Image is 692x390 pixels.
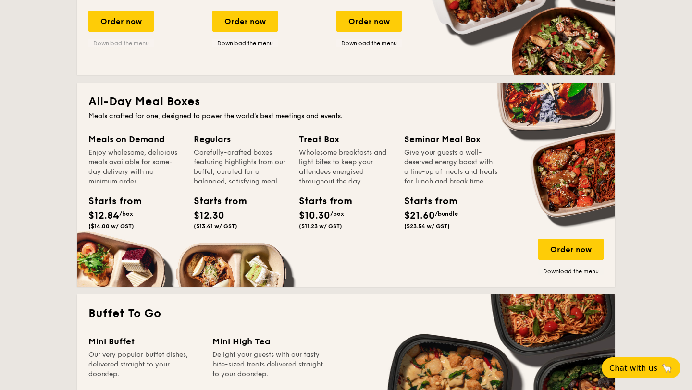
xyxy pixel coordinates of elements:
[194,194,237,208] div: Starts from
[299,148,393,186] div: Wholesome breakfasts and light bites to keep your attendees energised throughout the day.
[88,39,154,47] a: Download the menu
[119,210,133,217] span: /box
[88,306,604,321] h2: Buffet To Go
[299,223,342,230] span: ($11.23 w/ GST)
[88,94,604,110] h2: All-Day Meal Boxes
[212,11,278,32] div: Order now
[88,350,201,379] div: Our very popular buffet dishes, delivered straight to your doorstep.
[88,11,154,32] div: Order now
[212,335,325,348] div: Mini High Tea
[404,194,447,208] div: Starts from
[212,350,325,379] div: Delight your guests with our tasty bite-sized treats delivered straight to your doorstep.
[88,148,182,186] div: Enjoy wholesome, delicious meals available for same-day delivery with no minimum order.
[194,210,224,221] span: $12.30
[88,210,119,221] span: $12.84
[212,39,278,47] a: Download the menu
[88,223,134,230] span: ($14.00 w/ GST)
[538,268,604,275] a: Download the menu
[336,11,402,32] div: Order now
[404,148,498,186] div: Give your guests a well-deserved energy boost with a line-up of meals and treats for lunch and br...
[538,239,604,260] div: Order now
[194,223,237,230] span: ($13.41 w/ GST)
[661,363,673,374] span: 🦙
[404,133,498,146] div: Seminar Meal Box
[299,194,342,208] div: Starts from
[404,223,450,230] span: ($23.54 w/ GST)
[299,210,330,221] span: $10.30
[88,111,604,121] div: Meals crafted for one, designed to power the world's best meetings and events.
[609,364,657,373] span: Chat with us
[88,133,182,146] div: Meals on Demand
[435,210,458,217] span: /bundle
[88,335,201,348] div: Mini Buffet
[299,133,393,146] div: Treat Box
[336,39,402,47] a: Download the menu
[330,210,344,217] span: /box
[602,357,680,378] button: Chat with us🦙
[194,148,287,186] div: Carefully-crafted boxes featuring highlights from our buffet, curated for a balanced, satisfying ...
[404,210,435,221] span: $21.60
[88,194,132,208] div: Starts from
[194,133,287,146] div: Regulars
